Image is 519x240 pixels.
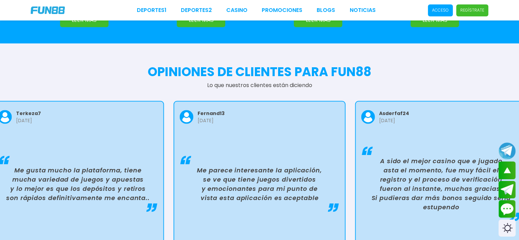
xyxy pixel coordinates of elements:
div: Switch theme [499,220,516,237]
button: Join telegram channel [499,142,516,160]
p: Lo que nuestros clientes están diciendo [207,81,312,89]
p: asderfaf24 [379,110,409,117]
a: Deportes2 [181,6,212,14]
h2: OPINIONES DE CLIENTES PARA FUN88 [148,62,371,81]
a: BLOGS [317,6,335,14]
button: Join telegram [499,181,516,199]
p: Me gusta mucho la plataforma, tiene mucha variedad de juegos y apuestas y lo mejor es que los dep... [1,165,155,202]
button: scroll up [499,161,516,179]
p: A sido el mejor casino que e jugado asta el momento, fue muy fácil el registro y el proceso de ve... [364,156,518,211]
a: CASINO [226,6,247,14]
p: Acceso [432,7,449,13]
button: Contact customer service [499,200,516,218]
p: Me parece interesante la aplicación, se ve que tiene juegos divertidos y emocionantes para mi pun... [183,165,337,202]
p: terkeza7 [16,110,41,117]
p: [DATE] [198,117,214,124]
p: [DATE] [16,117,32,124]
a: Promociones [262,6,302,14]
p: Regístrate [460,7,484,13]
p: [DATE] [379,117,395,124]
p: fernand13 [198,110,225,117]
img: Company Logo [31,6,65,14]
a: NOTICIAS [349,6,375,14]
a: Deportes1 [137,6,167,14]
